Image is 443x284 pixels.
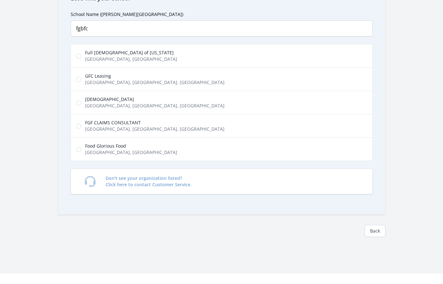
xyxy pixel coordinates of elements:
span: [GEOGRAPHIC_DATA], [GEOGRAPHIC_DATA] [85,149,177,156]
span: FGF CLAIMS CONSULTANT [85,119,225,126]
input: FGF CLAIMS CONSULTANT [GEOGRAPHIC_DATA], [GEOGRAPHIC_DATA], [GEOGRAPHIC_DATA] [76,124,81,129]
span: Full [DEMOGRAPHIC_DATA] of [US_STATE] [85,50,177,56]
a: Back [365,225,385,237]
input: [DEMOGRAPHIC_DATA] [GEOGRAPHIC_DATA], [GEOGRAPHIC_DATA], [GEOGRAPHIC_DATA] [76,100,81,105]
span: Food Glorious Food [85,143,177,149]
label: School Name ([PERSON_NAME][GEOGRAPHIC_DATA]) [71,11,183,17]
a: Don't see your organization listed?Click here to contact Customer Service. [71,169,373,194]
input: Food Glorious Food [GEOGRAPHIC_DATA], [GEOGRAPHIC_DATA] [76,147,81,152]
input: Full [DEMOGRAPHIC_DATA] of [US_STATE] [GEOGRAPHIC_DATA], [GEOGRAPHIC_DATA] [76,54,81,59]
input: GFC Leasing [GEOGRAPHIC_DATA], [GEOGRAPHIC_DATA], [GEOGRAPHIC_DATA] [76,77,81,82]
span: [GEOGRAPHIC_DATA], [GEOGRAPHIC_DATA], [GEOGRAPHIC_DATA] [85,103,225,109]
p: Don't see your organization listed? Click here to contact Customer Service. [106,175,192,188]
span: [GEOGRAPHIC_DATA], [GEOGRAPHIC_DATA] [85,56,177,62]
span: GFC Leasing [85,73,225,79]
span: [GEOGRAPHIC_DATA], [GEOGRAPHIC_DATA], [GEOGRAPHIC_DATA] [85,126,225,132]
span: [GEOGRAPHIC_DATA], [GEOGRAPHIC_DATA], [GEOGRAPHIC_DATA] [85,79,225,86]
span: [DEMOGRAPHIC_DATA] [85,96,225,103]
